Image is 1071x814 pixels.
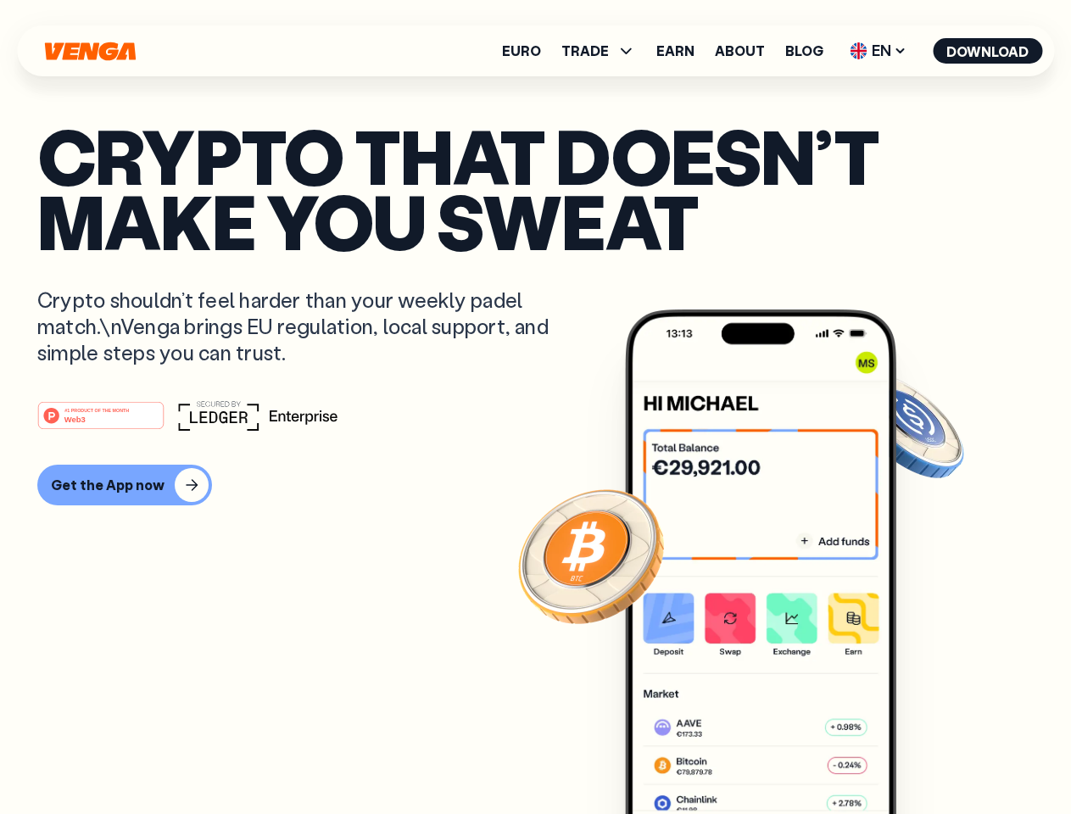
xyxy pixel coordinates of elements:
button: Get the App now [37,465,212,505]
a: About [715,44,765,58]
p: Crypto that doesn’t make you sweat [37,123,1034,253]
p: Crypto shouldn’t feel harder than your weekly padel match.\nVenga brings EU regulation, local sup... [37,287,573,366]
a: #1 PRODUCT OF THE MONTHWeb3 [37,411,165,433]
img: Bitcoin [515,479,667,632]
a: Euro [502,44,541,58]
a: Earn [656,44,694,58]
img: flag-uk [850,42,867,59]
a: Get the App now [37,465,1034,505]
tspan: Web3 [64,414,86,423]
span: TRADE [561,44,609,58]
button: Download [933,38,1042,64]
div: Get the App now [51,477,165,493]
svg: Home [42,42,137,61]
a: Blog [785,44,823,58]
tspan: #1 PRODUCT OF THE MONTH [64,407,129,412]
span: EN [844,37,912,64]
img: USDC coin [845,365,968,487]
span: TRADE [561,41,636,61]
